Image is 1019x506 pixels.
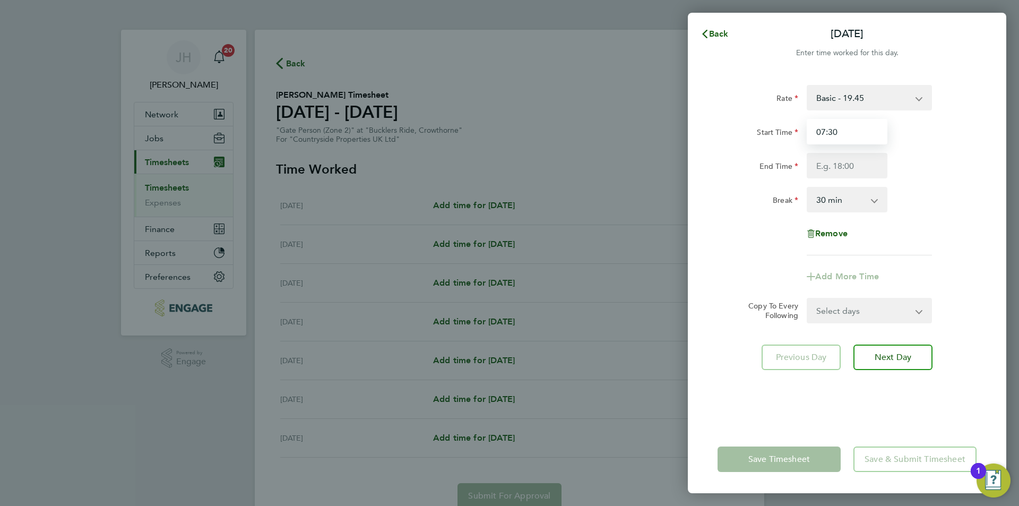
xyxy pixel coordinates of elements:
[807,119,887,144] input: E.g. 08:00
[976,471,981,485] div: 1
[740,301,798,320] label: Copy To Every Following
[773,195,798,208] label: Break
[690,23,739,45] button: Back
[759,161,798,174] label: End Time
[853,345,932,370] button: Next Day
[776,93,798,106] label: Rate
[977,464,1011,498] button: Open Resource Center, 1 new notification
[709,29,729,39] span: Back
[815,228,848,238] span: Remove
[831,27,863,41] p: [DATE]
[757,127,798,140] label: Start Time
[807,153,887,178] input: E.g. 18:00
[807,229,848,238] button: Remove
[688,47,1006,59] div: Enter time worked for this day.
[875,352,911,363] span: Next Day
